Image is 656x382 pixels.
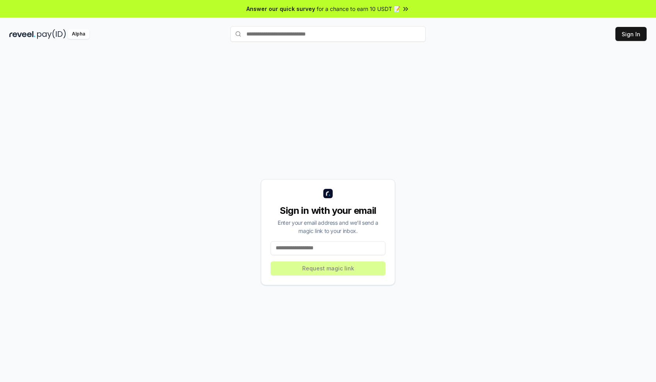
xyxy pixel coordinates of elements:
[323,189,333,198] img: logo_small
[37,29,66,39] img: pay_id
[317,5,400,13] span: for a chance to earn 10 USDT 📝
[9,29,36,39] img: reveel_dark
[68,29,89,39] div: Alpha
[246,5,315,13] span: Answer our quick survey
[615,27,647,41] button: Sign In
[271,204,385,217] div: Sign in with your email
[271,219,385,235] div: Enter your email address and we’ll send a magic link to your inbox.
